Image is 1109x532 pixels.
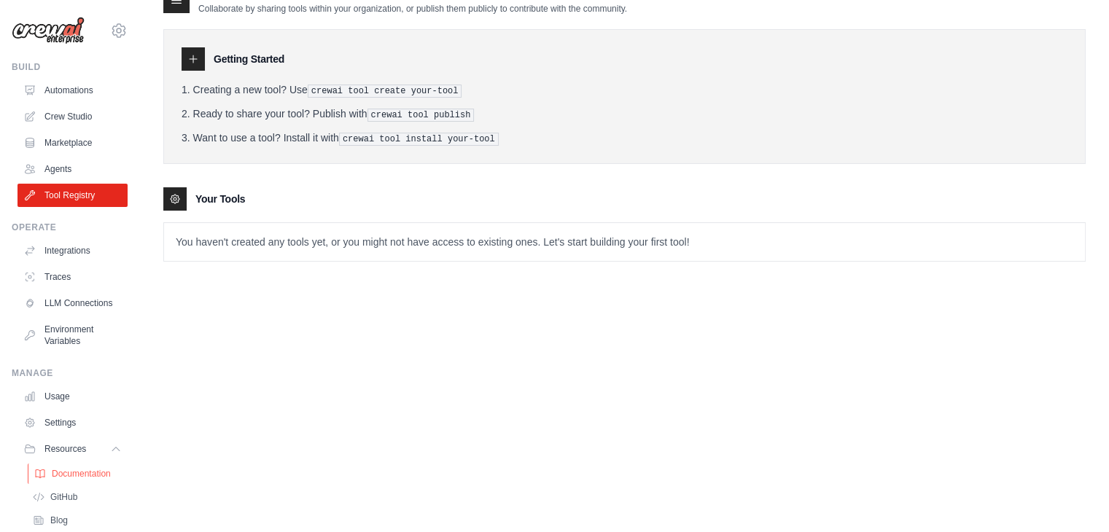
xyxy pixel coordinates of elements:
a: Documentation [28,463,129,484]
a: GitHub [26,487,128,507]
a: Usage [17,385,128,408]
span: GitHub [50,491,77,503]
p: You haven't created any tools yet, or you might not have access to existing ones. Let's start bui... [164,223,1085,261]
a: Integrations [17,239,128,262]
span: Resources [44,443,86,455]
li: Creating a new tool? Use [182,82,1067,98]
div: Manage [12,367,128,379]
pre: crewai tool publish [367,109,475,122]
span: Blog [50,515,68,526]
h3: Getting Started [214,52,284,66]
a: Agents [17,157,128,181]
a: Environment Variables [17,318,128,353]
a: Blog [26,510,128,531]
li: Ready to share your tool? Publish with [182,106,1067,122]
a: Marketplace [17,131,128,154]
a: Tool Registry [17,184,128,207]
li: Want to use a tool? Install it with [182,130,1067,146]
a: Crew Studio [17,105,128,128]
div: Build [12,61,128,73]
a: Settings [17,411,128,434]
span: Documentation [52,468,111,480]
img: Logo [12,17,85,44]
button: Resources [17,437,128,461]
pre: crewai tool create your-tool [308,85,462,98]
h3: Your Tools [195,192,245,206]
p: Collaborate by sharing tools within your organization, or publish them publicly to contribute wit... [198,3,627,15]
pre: crewai tool install your-tool [339,133,499,146]
a: LLM Connections [17,292,128,315]
div: Operate [12,222,128,233]
a: Automations [17,79,128,102]
a: Traces [17,265,128,289]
